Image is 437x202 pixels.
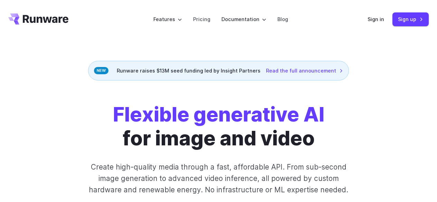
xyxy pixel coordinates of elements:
[113,103,324,150] h1: for image and video
[392,12,429,26] a: Sign up
[368,15,384,23] a: Sign in
[88,61,349,80] div: Runware raises $13M seed funding led by Insight Partners
[277,15,288,23] a: Blog
[221,15,266,23] label: Documentation
[153,15,182,23] label: Features
[113,102,324,126] strong: Flexible generative AI
[84,161,353,196] p: Create high-quality media through a fast, affordable API. From sub-second image generation to adv...
[8,13,68,25] a: Go to /
[266,67,343,75] a: Read the full announcement
[193,15,210,23] a: Pricing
